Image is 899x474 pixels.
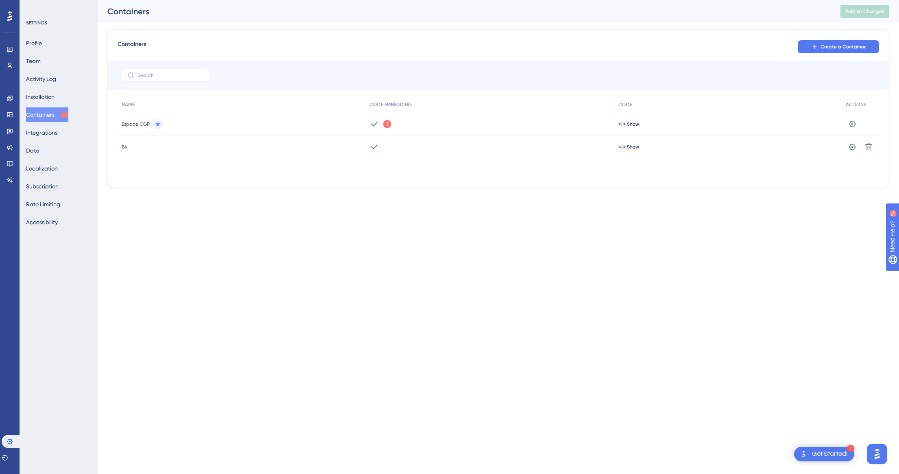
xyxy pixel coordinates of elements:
button: Accessibility [26,215,58,229]
span: Need Help? [19,2,51,12]
button: Subscription [26,179,59,194]
div: Get Started! [812,450,848,459]
iframe: UserGuiding AI Assistant Launcher [865,442,889,466]
div: 1 [847,445,854,452]
button: Publish Changes [840,5,889,18]
span: Publish Changes [845,8,884,15]
input: Search [137,72,203,78]
span: CODE [618,101,632,108]
div: Containers [107,6,820,17]
button: Data [26,143,39,158]
span: CODE EMBEDDING [369,101,412,108]
button: Profile [26,36,42,50]
div: Open Get Started! checklist, remaining modules: 1 [794,447,854,461]
span: B4 [122,144,127,150]
div: SETTINGS [26,20,92,26]
div: 9+ [55,4,60,11]
button: Integrations [26,125,57,140]
button: Create a Container [798,40,879,53]
button: </> Show [618,121,639,127]
img: launcher-image-alternative-text [799,449,809,459]
button: Rate Limiting [26,197,60,212]
span: Containers [118,39,146,54]
button: </> Show [618,144,639,150]
span: ACTIONS [846,101,866,108]
button: Team [26,54,41,68]
button: Containers [26,107,68,122]
span: NAME [122,101,135,108]
button: Localization [26,161,58,176]
span: Espace CGP [122,121,150,127]
span: Create a Container [820,44,866,50]
button: Activity Log [26,72,56,86]
button: Installation [26,90,55,104]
